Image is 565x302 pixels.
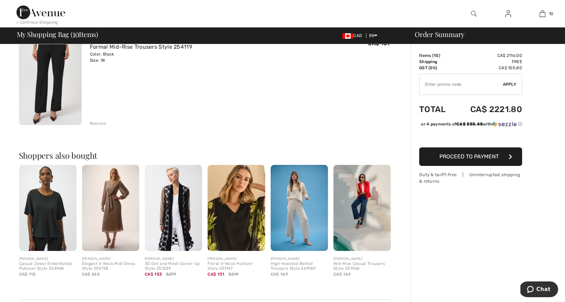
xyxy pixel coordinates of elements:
[492,121,517,127] img: Sezzle
[19,256,76,262] div: [PERSON_NAME]
[456,122,483,126] span: CA$ 555.45
[407,31,561,38] div: Order Summary
[145,262,202,271] div: 3D Dot and Mesh Cover-Up Style 251209
[421,121,522,127] div: or 4 payments of with
[208,272,224,277] span: CA$ 131
[419,130,522,145] iframe: PayPal-paypal
[90,44,192,50] a: Formal Mid-Rise Trousers Style 254119
[471,10,477,18] img: search the website
[17,31,98,38] span: My Shopping Bag ( Items)
[500,10,517,18] a: Sign In
[82,256,139,262] div: [PERSON_NAME]
[271,256,328,262] div: [PERSON_NAME]
[145,272,162,277] span: CA$ 153
[208,256,265,262] div: [PERSON_NAME]
[526,10,559,18] a: 10
[333,272,351,277] span: CA$ 169
[82,262,139,271] div: Elegant V-Neck Midi Dress Style 254728
[19,262,76,271] div: Casual Jewel Embellished Pullover Style 254968
[82,272,99,277] span: CA$ 265
[434,53,439,58] span: 10
[420,74,503,95] input: Promo code
[454,52,522,59] td: CA$ 2116.00
[271,262,328,271] div: High-Waisted Belted Trousers Style 261982
[520,281,558,299] iframe: Opens a widget where you can chat to one of our agents
[454,65,522,71] td: CA$ 105.80
[166,271,176,277] span: $279
[503,81,517,87] span: Apply
[419,171,522,184] div: Duty & tariff-free | Uninterrupted shipping & returns
[16,5,65,19] img: 1ère Avenue
[208,262,265,271] div: Floral V-Neck Pullover Style 251147
[419,52,454,59] td: Items ( )
[549,11,554,17] span: 10
[19,165,76,251] img: Casual Jewel Embellished Pullover Style 254968
[90,51,192,63] div: Color: Black Size: 18
[505,10,511,18] img: My Info
[454,59,522,65] td: Free
[419,147,522,166] button: Proceed to Payment
[90,120,107,126] div: Remove
[271,272,288,277] span: CA$ 169
[228,271,238,277] span: $219
[540,10,545,18] img: My Bag
[342,33,353,39] img: Canadian Dollar
[454,98,522,121] td: CA$ 2221.80
[271,165,328,251] img: High-Waisted Belted Trousers Style 261982
[342,33,365,38] span: CAD
[419,98,454,121] td: Total
[439,153,499,160] span: Proceed to Payment
[208,165,265,251] img: Floral V-Neck Pullover Style 251147
[145,256,202,262] div: [PERSON_NAME]
[145,165,202,251] img: 3D Dot and Mesh Cover-Up Style 251209
[419,59,454,65] td: Shipping
[19,31,82,125] img: Formal Mid-Rise Trousers Style 254119
[19,151,396,159] h2: Shoppers also bought
[82,165,139,251] img: Elegant V-Neck Midi Dress Style 254728
[73,29,79,38] span: 10
[369,33,378,38] span: EN
[333,256,391,262] div: [PERSON_NAME]
[419,65,454,71] td: GST (5%)
[333,165,391,251] img: Mid-Rise Casual Trousers Style 251968
[419,121,522,130] div: or 4 payments ofCA$ 555.45withSezzle Click to learn more about Sezzle
[19,272,36,277] span: CA$ 115
[16,19,58,25] div: < Continue Shopping
[333,262,391,271] div: Mid-Rise Casual Trousers Style 251968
